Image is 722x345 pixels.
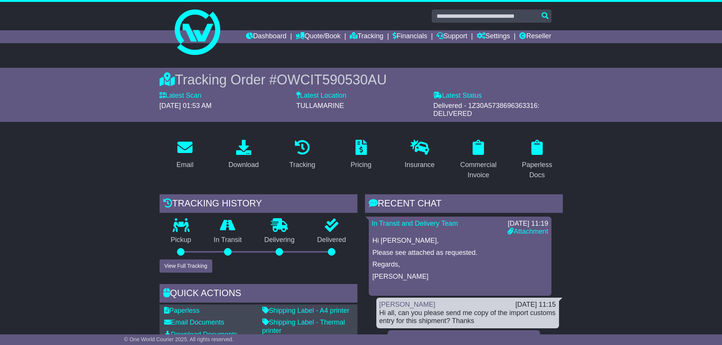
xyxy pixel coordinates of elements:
a: Tracking [350,30,383,43]
label: Latest Scan [160,92,202,100]
a: Tracking [284,137,320,173]
a: Paperless Docs [512,137,563,183]
p: Delivered [306,236,357,244]
a: Quote/Book [296,30,340,43]
a: Shipping Label - Thermal printer [262,318,345,334]
span: [DATE] 01:53 AM [160,102,212,109]
a: Shipping Label - A4 printer [262,307,349,314]
a: Reseller [519,30,551,43]
p: Regards, [373,261,548,269]
a: Financials [393,30,427,43]
a: Commercial Invoice [453,137,504,183]
a: Attachment [507,228,548,235]
span: © One World Courier 2025. All rights reserved. [124,336,234,342]
div: Tracking [289,160,315,170]
a: Insurance [400,137,440,173]
a: Paperless [164,307,200,314]
p: Delivering [253,236,306,244]
p: In Transit [202,236,253,244]
div: RECENT CHAT [365,194,563,215]
div: Tracking Order # [160,72,563,88]
a: In Transit and Delivery Team [372,220,458,227]
div: Quick Actions [160,284,357,304]
a: Download Documents [164,331,238,338]
a: Email [171,137,198,173]
a: Email Documents [164,318,224,326]
p: Please see attached as requested. [373,249,548,257]
div: Hi all, can you please send me copy of the import customs entry for this shipment? Thanks [379,309,556,325]
div: Paperless Docs [517,160,558,180]
a: Download [224,137,264,173]
a: [PERSON_NAME] [379,301,435,308]
div: Download [229,160,259,170]
div: Email [176,160,193,170]
div: Commercial Invoice [458,160,499,180]
label: Latest Status [433,92,482,100]
label: Latest Location [296,92,346,100]
a: Pricing [346,137,376,173]
a: Settings [477,30,510,43]
span: OWCIT590530AU [277,72,387,87]
p: Pickup [160,236,203,244]
div: [DATE] 11:15 [515,301,556,309]
span: TULLAMARINE [296,102,344,109]
a: Dashboard [246,30,287,43]
span: Delivered - 1Z30A5738696363316: DELIVERED [433,102,539,118]
a: Support [437,30,467,43]
p: Hi [PERSON_NAME], [373,237,548,245]
div: Tracking history [160,194,357,215]
button: View Full Tracking [160,259,212,273]
div: Pricing [351,160,371,170]
p: [PERSON_NAME] [373,273,548,281]
div: Insurance [405,160,435,170]
div: [DATE] 11:19 [507,220,548,228]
